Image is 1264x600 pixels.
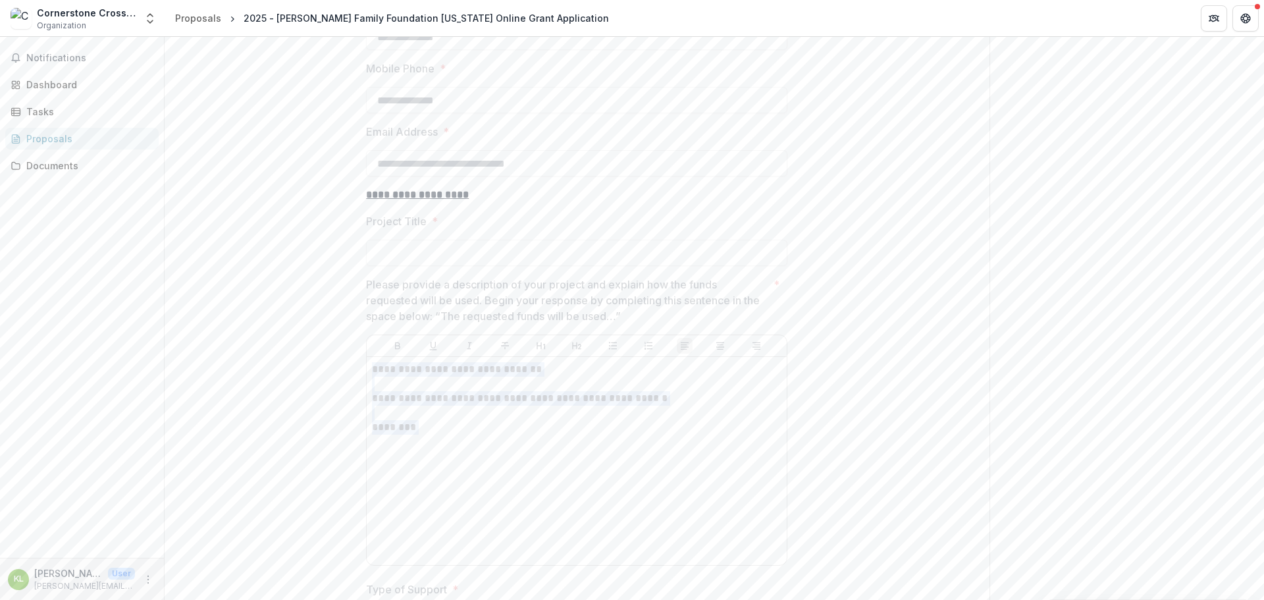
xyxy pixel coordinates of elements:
[390,338,406,354] button: Bold
[1232,5,1259,32] button: Get Help
[26,53,153,64] span: Notifications
[605,338,621,354] button: Bullet List
[366,124,438,140] p: Email Address
[1201,5,1227,32] button: Partners
[108,568,135,580] p: User
[5,155,159,177] a: Documents
[461,338,477,354] button: Italicize
[677,338,693,354] button: Align Left
[26,132,148,146] div: Proposals
[5,128,159,150] a: Proposals
[170,9,226,28] a: Proposals
[425,338,441,354] button: Underline
[141,5,159,32] button: Open entity switcher
[37,6,136,20] div: Cornerstone Crossroads Academy Inc
[26,78,148,92] div: Dashboard
[5,101,159,123] a: Tasks
[14,575,24,584] div: Kristi Lichtenberg
[37,20,86,32] span: Organization
[366,582,447,597] p: Type of Support
[533,338,549,354] button: Heading 1
[170,9,614,28] nav: breadcrumb
[244,11,609,25] div: 2025 - [PERSON_NAME] Family Foundation [US_STATE] Online Grant Application
[569,338,585,354] button: Heading 2
[5,47,159,68] button: Notifications
[140,572,156,587] button: More
[749,338,764,354] button: Align Right
[366,61,434,76] p: Mobile Phone
[34,580,135,592] p: [PERSON_NAME][EMAIL_ADDRESS][DOMAIN_NAME]
[26,105,148,119] div: Tasks
[175,11,221,25] div: Proposals
[34,566,103,580] p: [PERSON_NAME]
[11,8,32,29] img: Cornerstone Crossroads Academy Inc
[26,159,148,173] div: Documents
[641,338,656,354] button: Ordered List
[366,277,768,324] p: Please provide a description of your project and explain how the funds requested will be used. Be...
[497,338,513,354] button: Strike
[366,213,427,229] p: Project Title
[712,338,728,354] button: Align Center
[5,74,159,95] a: Dashboard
